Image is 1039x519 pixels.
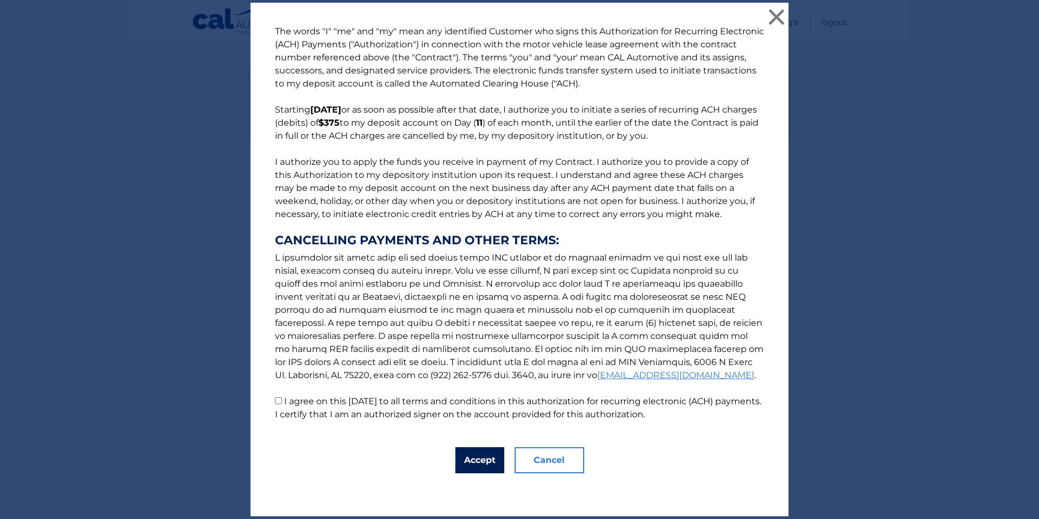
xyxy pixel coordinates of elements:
b: 11 [476,118,483,128]
button: Accept [455,447,504,473]
b: $375 [318,118,340,128]
button: Cancel [515,447,584,473]
p: The words "I" "me" and "my" mean any identified Customer who signs this Authorization for Recurri... [264,25,775,421]
a: [EMAIL_ADDRESS][DOMAIN_NAME] [597,370,754,380]
label: I agree on this [DATE] to all terms and conditions in this authorization for recurring electronic... [275,396,761,419]
b: [DATE] [310,104,341,115]
strong: CANCELLING PAYMENTS AND OTHER TERMS: [275,234,764,247]
button: × [766,6,787,28]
